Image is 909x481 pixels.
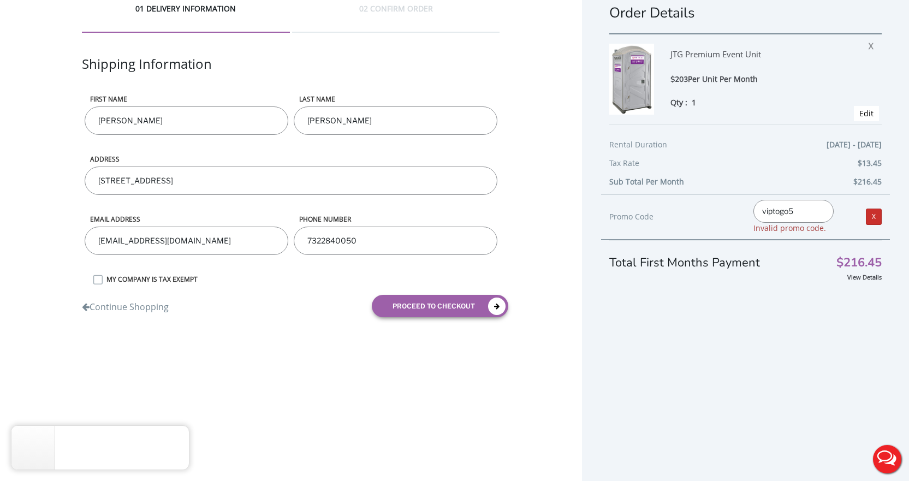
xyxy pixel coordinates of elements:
[372,295,508,317] button: proceed to checkout
[670,73,851,86] div: $203
[82,3,290,33] div: 01 DELIVERY INFORMATION
[847,273,882,281] a: View Details
[753,223,826,233] span: Invalid promo code.
[609,3,882,22] h1: Order Details
[670,97,851,108] div: Qty :
[836,257,882,269] span: $216.45
[85,215,288,224] label: Email address
[865,437,909,481] button: Live Chat
[866,209,882,225] a: X
[82,295,169,313] a: Continue Shopping
[85,94,288,104] label: First name
[294,94,497,104] label: LAST NAME
[101,275,500,284] label: MY COMPANY IS TAX EXEMPT
[858,157,882,170] span: $13.45
[609,240,882,271] div: Total First Months Payment
[692,97,696,108] span: 1
[869,37,879,51] span: X
[609,210,738,223] div: Promo Code
[670,44,851,73] div: JTG Premium Event Unit
[82,55,500,94] div: Shipping Information
[859,108,874,118] a: Edit
[853,176,882,187] b: $216.45
[609,157,882,175] div: Tax Rate
[292,3,500,33] div: 02 CONFIRM ORDER
[609,138,882,157] div: Rental Duration
[688,74,758,84] span: Per Unit Per Month
[294,215,497,224] label: phone number
[609,176,684,187] b: Sub Total Per Month
[827,138,882,151] span: [DATE] - [DATE]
